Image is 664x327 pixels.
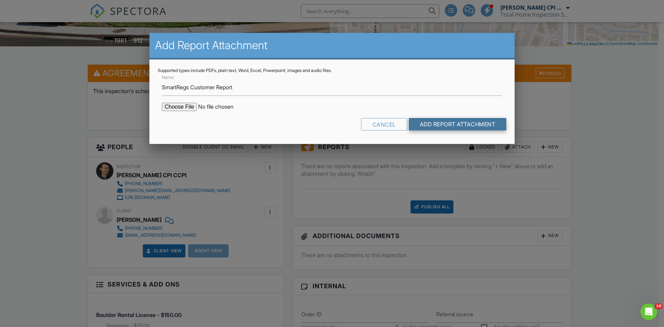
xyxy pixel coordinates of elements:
[158,68,506,73] div: Supported types include PDFs, plain text, Word, Excel, Powerpoint, images and audio files.
[361,118,407,130] div: Cancel
[409,118,507,130] input: Add Report Attachment
[162,74,174,81] label: Name
[155,38,509,52] h2: Add Report Attachment
[655,303,663,309] span: 10
[640,303,657,320] iframe: Intercom live chat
